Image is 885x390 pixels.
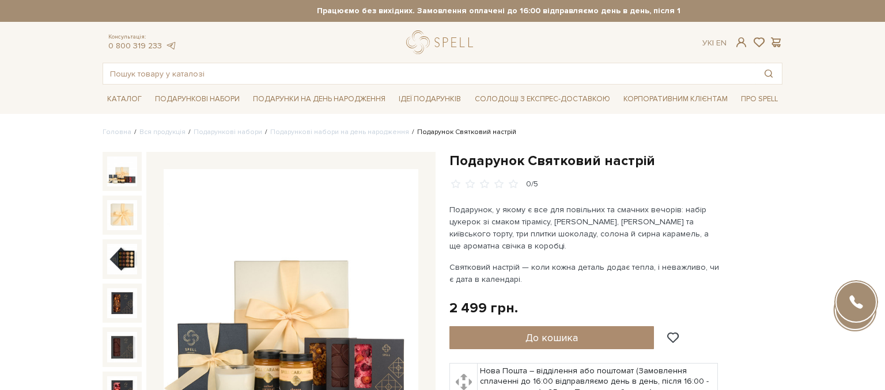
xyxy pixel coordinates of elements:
button: До кошика [449,326,654,349]
div: 2 499 грн. [449,299,518,317]
span: Подарунки на День народження [248,90,390,108]
a: Подарункові набори [194,128,262,136]
div: Ук [702,38,727,48]
li: Подарунок Святковий настрій [409,127,516,137]
span: До кошика [525,331,578,344]
p: Подарунок, у якому є все для повільних та смачних вечорів: набір цукерок зі смаком тірамісу, [PER... [449,204,720,252]
a: telegram [165,41,176,51]
img: Подарунок Святковий настрій [107,156,137,186]
span: | [712,38,714,48]
a: En [716,38,727,48]
a: Головна [103,128,131,136]
span: Подарункові набори [150,90,244,108]
a: Вся продукція [139,128,186,136]
span: Консультація: [108,33,176,41]
a: logo [406,30,478,54]
span: Про Spell [736,90,782,108]
img: Подарунок Святковий настрій [107,244,137,274]
img: Подарунок Святковий настрій [107,200,137,230]
a: Корпоративним клієнтам [619,89,732,109]
div: 0/5 [526,179,538,190]
input: Пошук товару у каталозі [103,63,755,84]
span: Ідеї подарунків [394,90,466,108]
img: Подарунок Святковий настрій [107,288,137,318]
a: Подарункові набори на день народження [270,128,409,136]
img: Подарунок Святковий настрій [107,332,137,362]
a: Солодощі з експрес-доставкою [470,89,615,109]
strong: Працюємо без вихідних. Замовлення оплачені до 16:00 відправляємо день в день, після 16:00 - насту... [205,6,881,16]
h1: Подарунок Святковий настрій [449,152,782,170]
span: Каталог [103,90,146,108]
a: 0 800 319 233 [108,41,162,51]
p: Святковий настрій — коли кожна деталь додає тепла, і неважливо, чи є дата в календарі. [449,261,720,285]
button: Пошук товару у каталозі [755,63,782,84]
